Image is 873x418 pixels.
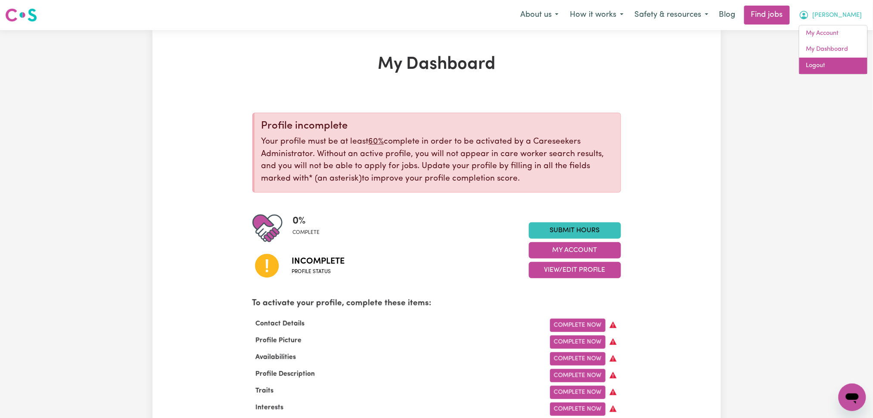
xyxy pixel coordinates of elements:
[550,352,606,366] a: Complete Now
[550,319,606,332] a: Complete Now
[550,386,606,399] a: Complete Now
[252,404,287,411] span: Interests
[5,7,37,23] img: Careseekers logo
[629,6,714,24] button: Safety & resources
[261,120,614,132] div: Profile incomplete
[799,58,867,74] a: Logout
[714,6,741,25] a: Blog
[252,54,621,75] h1: My Dashboard
[799,25,867,42] a: My Account
[529,242,621,258] button: My Account
[550,403,606,416] a: Complete Now
[261,136,614,185] p: Your profile must be at least complete in order to be activated by a Careseekers Administrator. W...
[252,337,305,344] span: Profile Picture
[5,5,37,25] a: Careseekers logo
[252,354,300,361] span: Availabilities
[309,175,362,183] span: an asterisk
[744,6,790,25] a: Find jobs
[550,369,606,382] a: Complete Now
[252,320,308,327] span: Contact Details
[839,384,866,411] iframe: Button to launch messaging window
[252,387,277,394] span: Traits
[515,6,564,24] button: About us
[799,25,868,74] div: My Account
[529,222,621,239] a: Submit Hours
[252,298,621,310] p: To activate your profile, complete these items:
[799,41,867,58] a: My Dashboard
[292,268,345,276] span: Profile status
[813,11,862,20] span: [PERSON_NAME]
[293,213,320,229] span: 0 %
[550,335,606,349] a: Complete Now
[252,371,319,378] span: Profile Description
[293,229,320,237] span: complete
[793,6,868,24] button: My Account
[293,213,327,243] div: Profile completeness: 0%
[369,138,384,146] u: 60%
[564,6,629,24] button: How it works
[529,262,621,278] button: View/Edit Profile
[292,255,345,268] span: Incomplete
